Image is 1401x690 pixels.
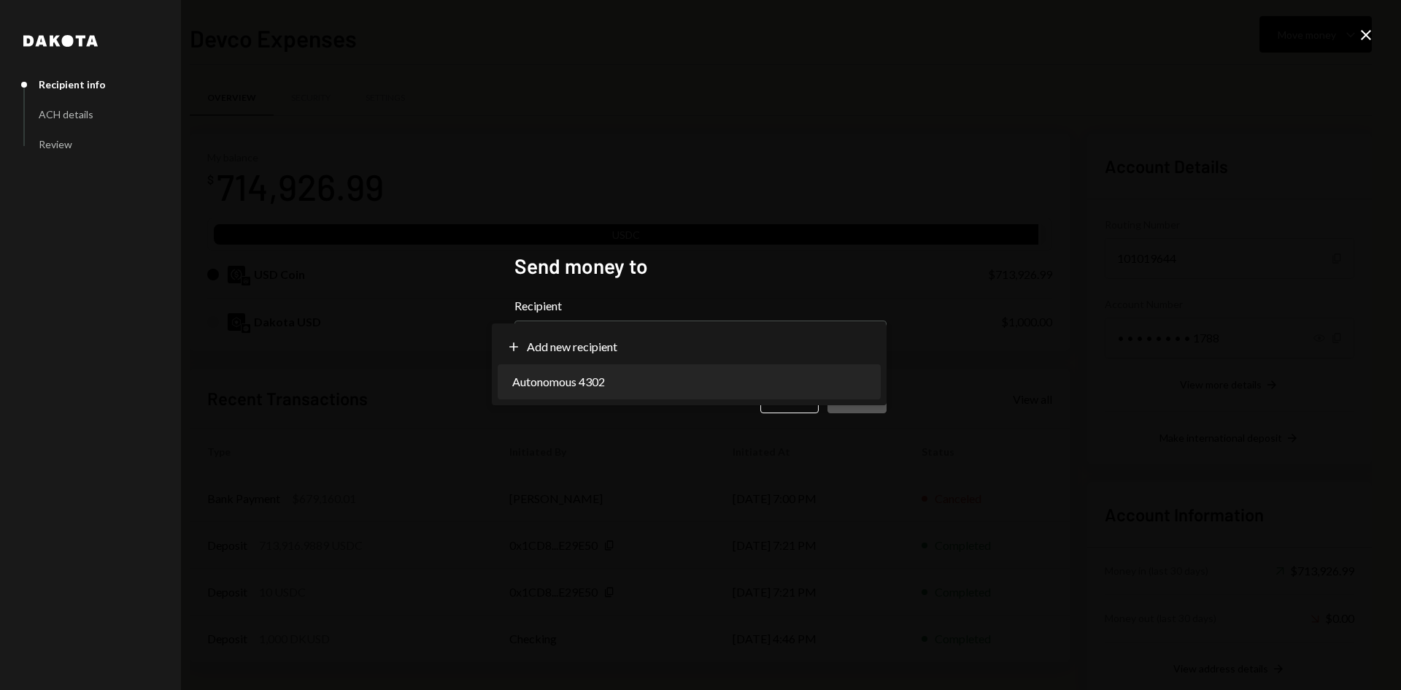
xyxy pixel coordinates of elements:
[514,321,887,361] button: Recipient
[514,252,887,280] h2: Send money to
[527,338,617,356] span: Add new recipient
[39,138,72,150] div: Review
[512,373,605,391] span: Autonomous 4302
[514,297,887,315] label: Recipient
[39,78,106,91] div: Recipient info
[39,108,93,120] div: ACH details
